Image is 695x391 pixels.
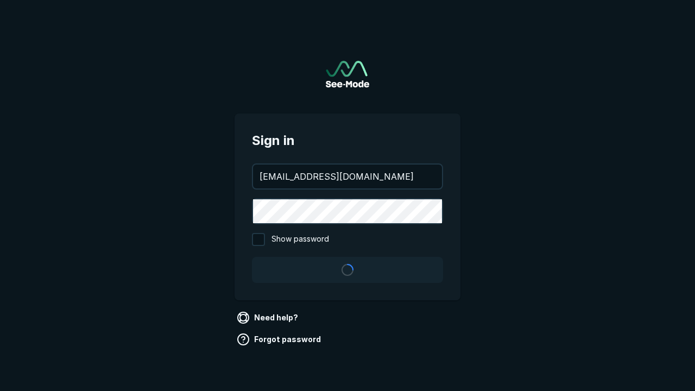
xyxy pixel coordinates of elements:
a: Go to sign in [326,61,369,87]
img: See-Mode Logo [326,61,369,87]
a: Need help? [235,309,302,326]
input: your@email.com [253,165,442,188]
span: Sign in [252,131,443,150]
span: Show password [271,233,329,246]
a: Forgot password [235,331,325,348]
